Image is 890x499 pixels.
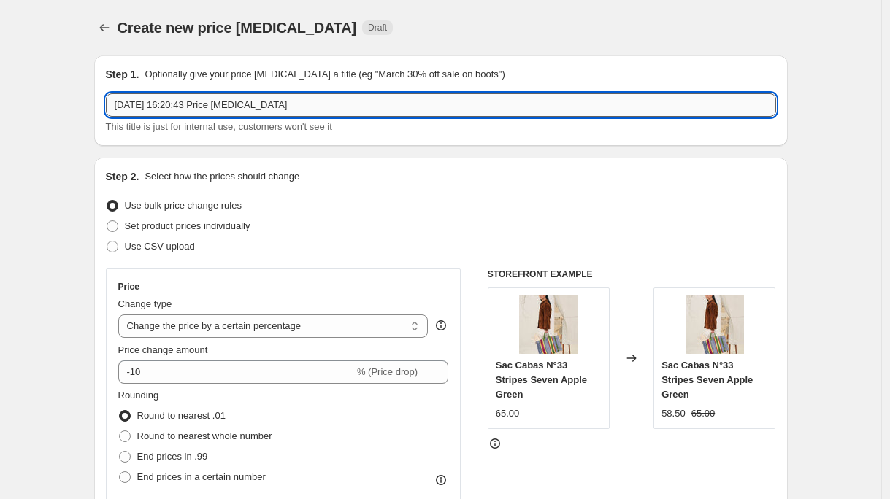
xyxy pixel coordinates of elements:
[125,241,195,252] span: Use CSV upload
[661,360,753,400] span: Sac Cabas N°33 Stripes Seven Apple Green
[125,200,242,211] span: Use bulk price change rules
[686,295,744,354] img: sac-cabas-n033-stripes-seven-apple-green-bagmm03302-919755_80x.jpg
[118,281,139,293] h3: Price
[145,67,505,82] p: Optionally give your price [MEDICAL_DATA] a title (eg "March 30% off sale on boots")
[357,366,418,377] span: % (Price drop)
[94,18,115,38] button: Price change jobs
[496,360,587,400] span: Sac Cabas N°33 Stripes Seven Apple Green
[106,121,332,132] span: This title is just for internal use, customers won't see it
[118,344,208,355] span: Price change amount
[661,406,686,421] div: 58.50
[125,220,250,231] span: Set product prices individually
[434,318,448,333] div: help
[368,22,387,34] span: Draft
[106,169,139,184] h2: Step 2.
[496,406,520,421] div: 65.00
[118,360,354,384] input: -15
[106,67,139,82] h2: Step 1.
[118,298,172,309] span: Change type
[137,430,272,441] span: Round to nearest whole number
[145,169,299,184] p: Select how the prices should change
[137,451,208,462] span: End prices in .99
[137,410,226,421] span: Round to nearest .01
[519,295,578,354] img: sac-cabas-n033-stripes-seven-apple-green-bagmm03302-919755_80x.jpg
[691,406,716,421] strike: 65.00
[118,390,159,401] span: Rounding
[137,471,266,482] span: End prices in a certain number
[106,93,776,117] input: 30% off holiday sale
[118,20,357,36] span: Create new price [MEDICAL_DATA]
[488,268,776,280] h6: STOREFRONT EXAMPLE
